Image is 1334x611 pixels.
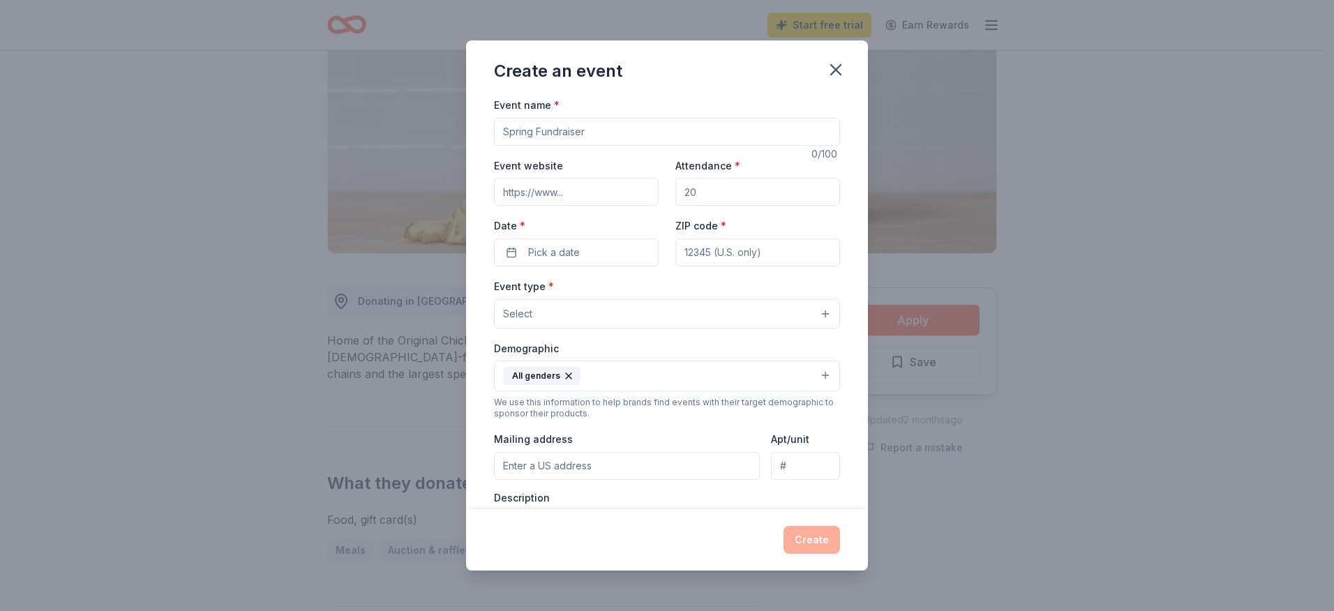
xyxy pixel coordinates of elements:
[675,239,840,266] input: 12345 (U.S. only)
[503,367,580,385] div: All genders
[494,98,560,112] label: Event name
[771,432,809,446] label: Apt/unit
[771,452,840,480] input: #
[494,159,563,173] label: Event website
[494,361,840,391] button: All genders
[494,60,622,82] div: Create an event
[675,159,740,173] label: Attendance
[494,118,840,146] input: Spring Fundraiser
[675,178,840,206] input: 20
[494,239,659,266] button: Pick a date
[494,219,659,233] label: Date
[528,244,580,261] span: Pick a date
[494,280,554,294] label: Event type
[494,452,760,480] input: Enter a US address
[494,178,659,206] input: https://www...
[503,305,532,322] span: Select
[494,491,550,505] label: Description
[494,397,840,419] div: We use this information to help brands find events with their target demographic to sponsor their...
[811,146,840,163] div: 0 /100
[494,432,573,446] label: Mailing address
[675,219,726,233] label: ZIP code
[494,342,559,356] label: Demographic
[494,299,840,329] button: Select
